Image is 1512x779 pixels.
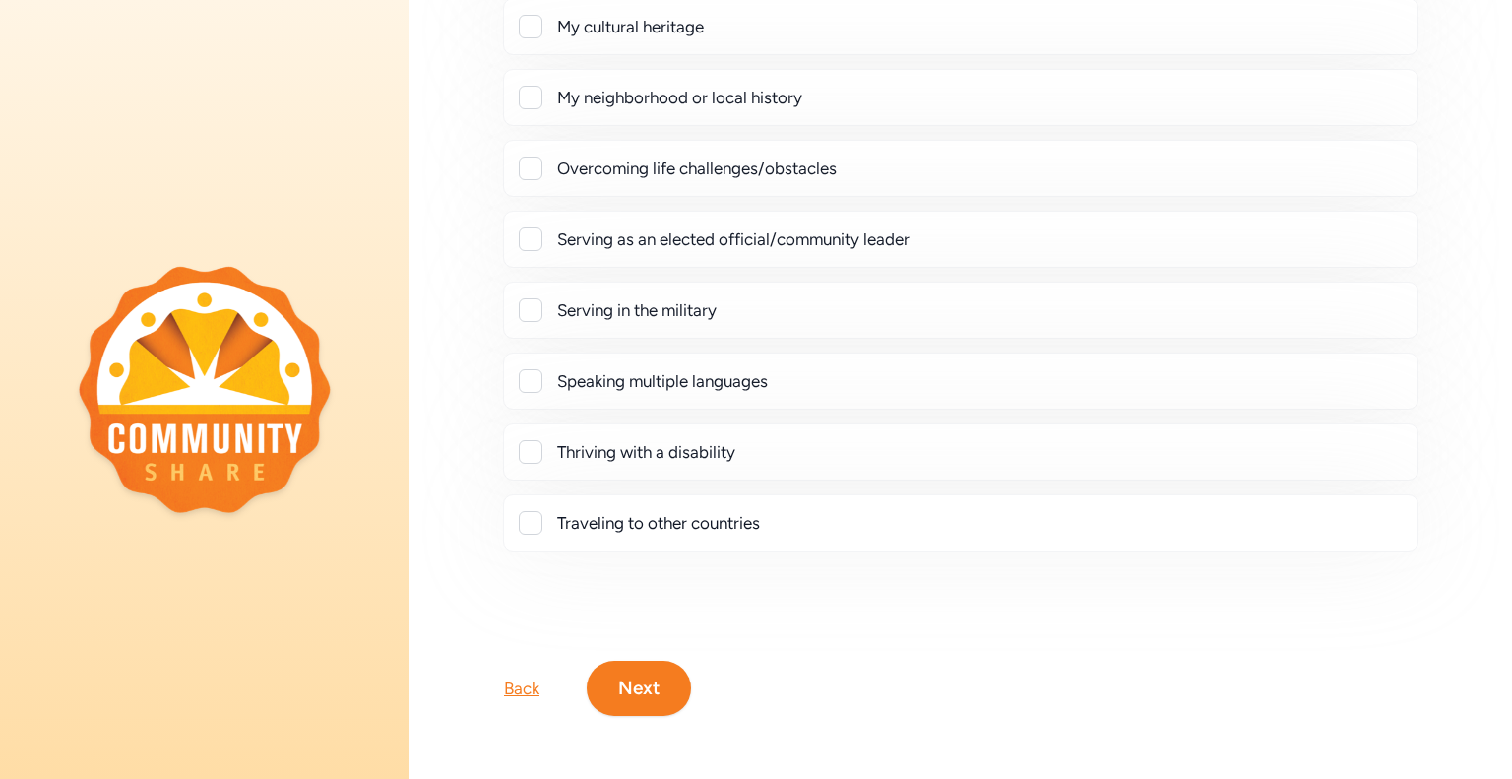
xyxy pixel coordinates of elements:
div: My neighborhood or local history [557,86,1402,109]
div: Traveling to other countries [557,511,1402,535]
img: logo [79,266,331,512]
div: My cultural heritage [557,15,1402,38]
div: Speaking multiple languages [557,369,1402,393]
button: Next [587,661,691,716]
div: Overcoming life challenges/obstacles [557,157,1402,180]
div: Serving in the military [557,298,1402,322]
div: Serving as an elected official/community leader [557,227,1402,251]
div: Back [504,677,539,700]
div: Thriving with a disability [557,440,1402,464]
